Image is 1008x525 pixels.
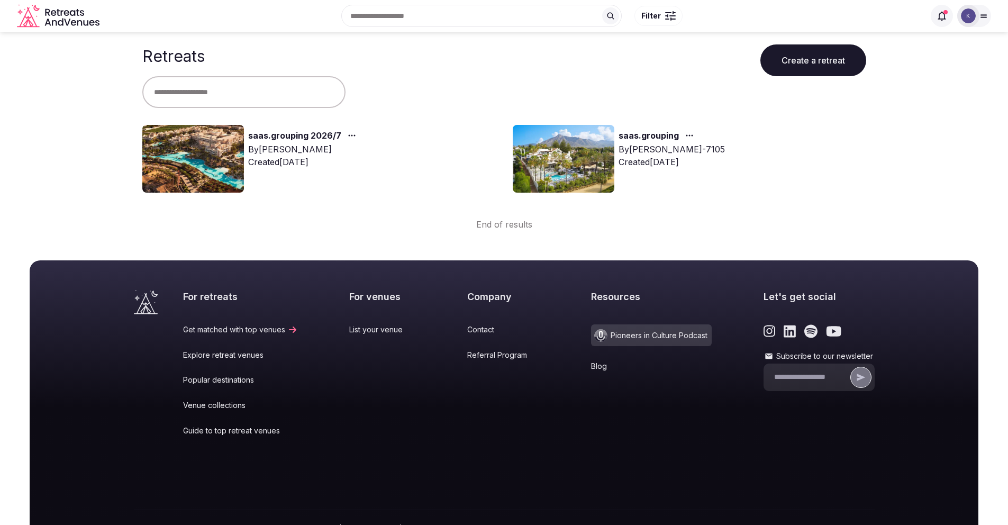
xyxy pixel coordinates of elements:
a: Get matched with top venues [183,324,298,335]
img: Top retreat image for the retreat: saas.grouping [513,125,614,193]
h2: For venues [349,290,415,303]
div: By [PERSON_NAME]-7105 [619,143,725,156]
a: Explore retreat venues [183,350,298,360]
div: By [PERSON_NAME] [248,143,360,156]
h2: Company [467,290,540,303]
a: Popular destinations [183,375,298,385]
a: Link to the retreats and venues LinkedIn page [784,324,796,338]
h1: Retreats [142,47,205,66]
h2: Resources [591,290,712,303]
a: Visit the homepage [17,4,102,28]
a: Visit the homepage [134,290,158,314]
div: End of results [142,201,866,231]
a: saas.grouping 2026/7 [248,129,341,143]
a: Pioneers in Culture Podcast [591,324,712,346]
a: Link to the retreats and venues Youtube page [826,324,841,338]
img: karen-7105 [961,8,976,23]
div: Created [DATE] [248,156,360,168]
a: Link to the retreats and venues Instagram page [764,324,776,338]
button: Filter [634,6,683,26]
a: Guide to top retreat venues [183,426,298,436]
label: Subscribe to our newsletter [764,351,875,361]
a: saas.grouping [619,129,679,143]
button: Create a retreat [760,44,866,76]
a: Referral Program [467,350,540,360]
h2: For retreats [183,290,298,303]
a: Contact [467,324,540,335]
a: List your venue [349,324,415,335]
h2: Let's get social [764,290,875,303]
svg: Retreats and Venues company logo [17,4,102,28]
span: Filter [641,11,661,21]
div: Created [DATE] [619,156,725,168]
img: Top retreat image for the retreat: saas.grouping 2026/7 [142,125,244,193]
a: Link to the retreats and venues Spotify page [804,324,818,338]
a: Venue collections [183,400,298,411]
a: Blog [591,361,712,372]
